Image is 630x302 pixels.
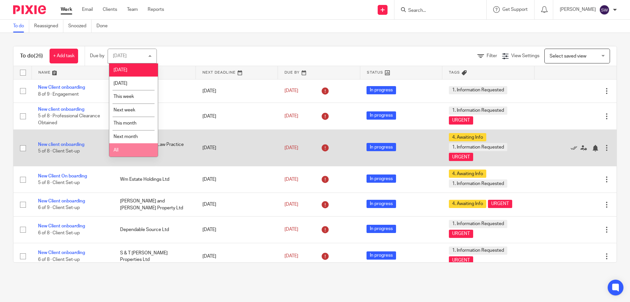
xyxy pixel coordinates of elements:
a: Team [127,6,138,13]
span: 6 of 8 · Client Set-up [38,257,80,262]
td: [DATE] [196,103,278,129]
span: 1. Information Requested [449,86,507,94]
a: New client onboarding [38,142,84,147]
span: 5 of 8 · Professional Clearance Obtained [38,114,100,126]
span: In progress [367,143,396,151]
a: To do [13,20,29,33]
td: Wm Estate Holdings Ltd [114,166,196,193]
span: 1. Information Requested [449,143,507,151]
img: Pixie [13,5,46,14]
a: New Client onboarding [38,199,85,203]
span: This month [114,121,136,126]
a: Mark as done [571,145,580,151]
a: Clients [103,6,117,13]
span: [DATE] [284,227,298,232]
span: 4. Awaiting Info [449,170,486,178]
span: 5 of 8 · Client Set-up [38,149,80,154]
span: URGENT [488,200,512,208]
span: 1. Information Requested [449,220,507,228]
span: In progress [367,251,396,260]
span: Next month [114,134,138,139]
span: URGENT [449,230,473,238]
td: S & T [PERSON_NAME] Properties Ltd [114,243,196,269]
span: In progress [367,174,396,183]
span: This week [114,94,134,99]
a: Email [82,6,93,13]
a: New Client On boarding [38,174,87,178]
span: View Settings [511,54,539,58]
span: 1. Information Requested [449,106,507,115]
td: [DATE] [196,216,278,243]
span: [DATE] [284,114,298,118]
td: [DATE] [196,243,278,269]
img: svg%3E [599,5,610,15]
a: Snoozed [68,20,92,33]
a: New Client onboarding [38,224,85,228]
a: Work [61,6,72,13]
div: [DATE] [113,54,127,58]
span: In progress [367,225,396,233]
td: [DATE] [196,79,278,103]
span: [DATE] [284,89,298,93]
span: In progress [367,86,396,94]
a: New client onboarding [38,107,84,112]
td: [DATE] [196,193,278,216]
span: Get Support [502,7,528,12]
td: [DATE] [196,130,278,166]
span: 4. Awaiting Info [449,133,486,141]
span: 8 of 9 · Engagement [38,92,79,97]
span: 6 of 9 · Client Set-up [38,206,80,210]
span: 5 of 8 · Client Set-up [38,181,80,185]
span: In progress [367,200,396,208]
td: Dependable Source Ltd [114,216,196,243]
a: Reports [148,6,164,13]
span: URGENT [449,116,473,125]
span: [DATE] [114,68,127,72]
span: All [114,148,118,152]
span: Tags [449,71,460,74]
a: New Client onboarding [38,85,85,90]
span: (26) [34,53,43,58]
span: 4. Awaiting Info [449,200,486,208]
p: [PERSON_NAME] [560,6,596,13]
span: Filter [487,54,497,58]
span: [DATE] [284,177,298,182]
span: 1. Information Requested [449,179,507,188]
span: 1. Information Requested [449,246,507,255]
span: [DATE] [284,254,298,259]
input: Search [408,8,467,14]
td: [PERSON_NAME] and [PERSON_NAME] Property Ltd [114,193,196,216]
p: Due by [90,53,104,59]
a: Reassigned [34,20,63,33]
span: URGENT [449,153,473,161]
a: New Client onboarding [38,250,85,255]
span: Next week [114,108,135,112]
span: URGENT [449,256,473,265]
h1: To do [20,53,43,59]
a: + Add task [50,49,78,63]
span: [DATE] [284,202,298,207]
a: Done [96,20,113,33]
span: [DATE] [114,81,127,86]
span: Select saved view [550,54,586,58]
td: [DATE] [196,166,278,193]
span: In progress [367,111,396,120]
span: 6 of 8 · Client Set-up [38,231,80,235]
span: [DATE] [284,146,298,150]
